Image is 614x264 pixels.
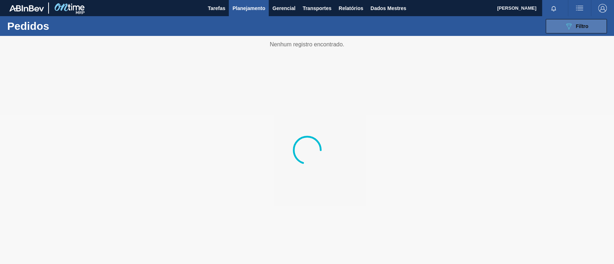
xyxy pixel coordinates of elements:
font: Planejamento [232,5,265,11]
button: Filtro [546,19,607,33]
font: Tarefas [208,5,226,11]
font: Dados Mestres [370,5,406,11]
font: [PERSON_NAME] [497,5,536,11]
font: Relatórios [338,5,363,11]
font: Transportes [303,5,331,11]
img: ações do usuário [575,4,584,13]
button: Notificações [542,3,565,13]
img: TNhmsLtSVTkK8tSr43FrP2fwEKptu5GPRR3wAAAABJRU5ErkJggg== [9,5,44,11]
font: Filtro [576,23,588,29]
img: Sair [598,4,607,13]
font: Pedidos [7,20,49,32]
font: Gerencial [272,5,295,11]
